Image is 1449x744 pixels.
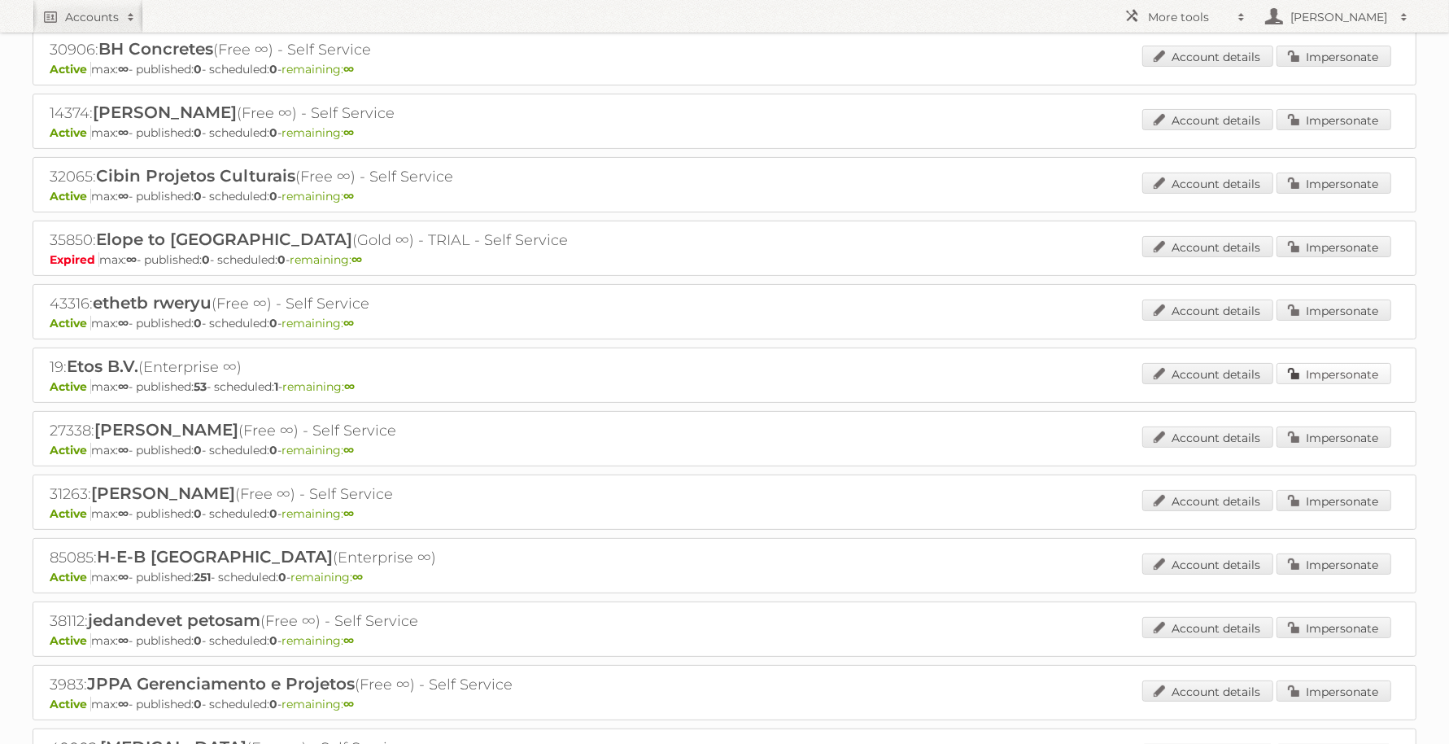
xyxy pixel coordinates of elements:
[50,62,91,77] span: Active
[50,443,1399,457] p: max: - published: - scheduled: -
[118,506,129,521] strong: ∞
[194,62,202,77] strong: 0
[343,633,354,648] strong: ∞
[194,506,202,521] strong: 0
[269,62,277,77] strong: 0
[343,506,354,521] strong: ∞
[1277,236,1391,257] a: Impersonate
[194,189,202,204] strong: 0
[1277,363,1391,384] a: Impersonate
[50,379,1399,394] p: max: - published: - scheduled: -
[282,189,354,204] span: remaining:
[50,443,91,457] span: Active
[50,252,1399,267] p: max: - published: - scheduled: -
[269,189,277,204] strong: 0
[50,125,91,140] span: Active
[269,443,277,457] strong: 0
[1286,9,1392,25] h2: [PERSON_NAME]
[98,39,213,59] span: BH Concretes
[343,443,354,457] strong: ∞
[50,570,1399,584] p: max: - published: - scheduled: -
[290,570,363,584] span: remaining:
[1142,617,1273,638] a: Account details
[1142,46,1273,67] a: Account details
[118,570,129,584] strong: ∞
[97,547,333,567] span: H-E-B [GEOGRAPHIC_DATA]
[1277,681,1391,702] a: Impersonate
[1277,109,1391,130] a: Impersonate
[282,506,354,521] span: remaining:
[1142,363,1273,384] a: Account details
[50,633,91,648] span: Active
[118,379,129,394] strong: ∞
[343,697,354,711] strong: ∞
[282,697,354,711] span: remaining:
[1277,427,1391,448] a: Impersonate
[343,316,354,330] strong: ∞
[118,443,129,457] strong: ∞
[50,316,91,330] span: Active
[1277,617,1391,638] a: Impersonate
[282,379,355,394] span: remaining:
[194,316,202,330] strong: 0
[1142,236,1273,257] a: Account details
[50,697,1399,711] p: max: - published: - scheduled: -
[269,633,277,648] strong: 0
[50,189,1399,204] p: max: - published: - scheduled: -
[93,293,212,313] span: ethetb rweryu
[1277,554,1391,575] a: Impersonate
[50,506,1399,521] p: max: - published: - scheduled: -
[93,103,237,122] span: [PERSON_NAME]
[1142,490,1273,511] a: Account details
[50,189,91,204] span: Active
[50,379,91,394] span: Active
[269,697,277,711] strong: 0
[194,633,202,648] strong: 0
[343,189,354,204] strong: ∞
[277,252,286,267] strong: 0
[118,125,129,140] strong: ∞
[344,379,355,394] strong: ∞
[282,633,354,648] span: remaining:
[1142,554,1273,575] a: Account details
[194,125,202,140] strong: 0
[343,62,354,77] strong: ∞
[87,674,355,694] span: JPPA Gerenciamento e Projetos
[352,570,363,584] strong: ∞
[65,9,119,25] h2: Accounts
[118,633,129,648] strong: ∞
[50,570,91,584] span: Active
[269,506,277,521] strong: 0
[202,252,210,267] strong: 0
[290,252,362,267] span: remaining:
[194,570,211,584] strong: 251
[118,62,129,77] strong: ∞
[118,697,129,711] strong: ∞
[50,252,99,267] span: Expired
[50,611,619,632] h2: 38112: (Free ∞) - Self Service
[1142,427,1273,448] a: Account details
[118,189,129,204] strong: ∞
[274,379,278,394] strong: 1
[282,125,354,140] span: remaining:
[50,420,619,441] h2: 27338: (Free ∞) - Self Service
[88,611,260,630] span: jedandevet petosam
[1277,300,1391,321] a: Impersonate
[67,357,138,376] span: Etos B.V.
[1277,173,1391,194] a: Impersonate
[282,443,354,457] span: remaining:
[50,166,619,187] h2: 32065: (Free ∞) - Self Service
[50,697,91,711] span: Active
[1277,490,1391,511] a: Impersonate
[50,633,1399,648] p: max: - published: - scheduled: -
[50,316,1399,330] p: max: - published: - scheduled: -
[269,316,277,330] strong: 0
[50,293,619,314] h2: 43316: (Free ∞) - Self Service
[194,697,202,711] strong: 0
[50,506,91,521] span: Active
[126,252,137,267] strong: ∞
[50,103,619,124] h2: 14374: (Free ∞) - Self Service
[50,62,1399,77] p: max: - published: - scheduled: -
[194,379,207,394] strong: 53
[1142,681,1273,702] a: Account details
